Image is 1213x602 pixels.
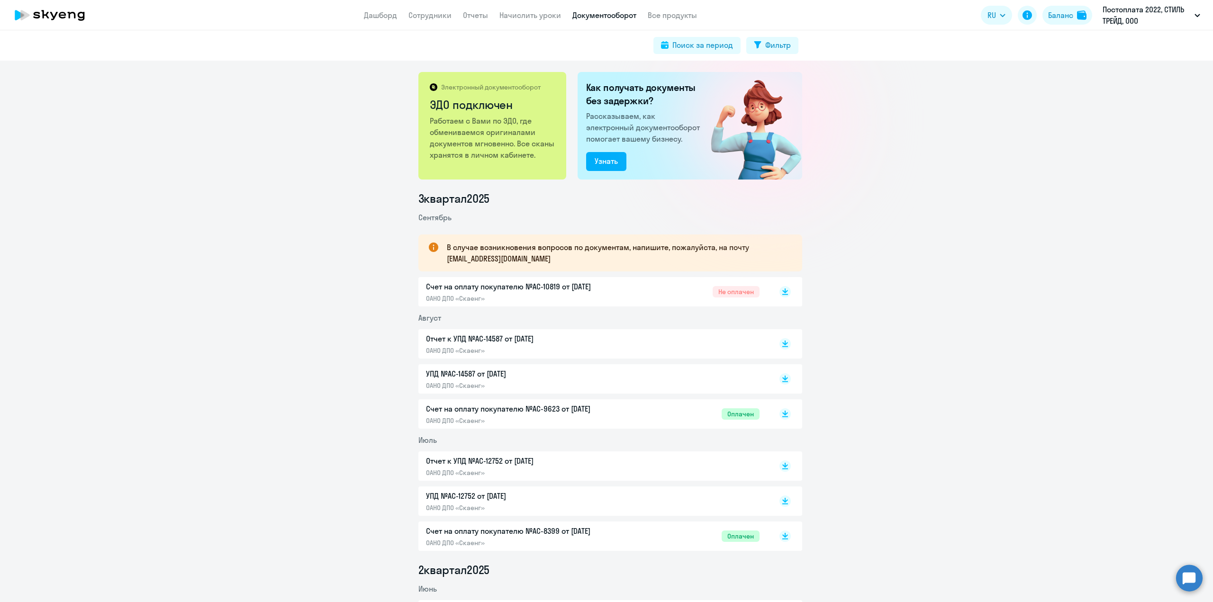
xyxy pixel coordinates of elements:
[672,39,733,51] div: Поиск за период
[364,10,397,20] a: Дашборд
[426,455,760,477] a: Отчет к УПД №AC-12752 от [DATE]ОАНО ДПО «Скаенг»
[418,584,437,593] span: Июнь
[1042,6,1092,25] button: Балансbalance
[981,6,1012,25] button: RU
[418,191,802,206] li: 3 квартал 2025
[426,346,625,355] p: ОАНО ДПО «Скаенг»
[765,39,791,51] div: Фильтр
[499,10,561,20] a: Начислить уроки
[426,281,760,303] a: Счет на оплату покупателю №AC-10819 от [DATE]ОАНО ДПО «Скаенг»Не оплачен
[426,281,625,292] p: Счет на оплату покупателю №AC-10819 от [DATE]
[441,83,541,91] p: Электронный документооборот
[586,110,704,144] p: Рассказываем, как электронный документооборот помогает вашему бизнесу.
[426,525,625,537] p: Счет на оплату покупателю №AC-8399 от [DATE]
[1098,4,1205,27] button: Постоплата 2022, СТИЛЬ ТРЕЙД, ООО
[426,368,625,379] p: УПД №AC-14587 от [DATE]
[426,468,625,477] p: ОАНО ДПО «Скаенг»
[722,408,760,420] span: Оплачен
[426,381,625,390] p: ОАНО ДПО «Скаенг»
[408,10,452,20] a: Сотрудники
[713,286,760,297] span: Не оплачен
[426,455,625,467] p: Отчет к УПД №AC-12752 от [DATE]
[430,97,556,112] h2: ЭДО подключен
[1048,9,1073,21] div: Баланс
[653,37,741,54] button: Поиск за период
[426,368,760,390] a: УПД №AC-14587 от [DATE]ОАНО ДПО «Скаенг»
[426,333,625,344] p: Отчет к УПД №AC-14587 от [DATE]
[696,72,802,180] img: connected
[426,416,625,425] p: ОАНО ДПО «Скаенг»
[987,9,996,21] span: RU
[595,155,618,167] div: Узнать
[426,403,625,414] p: Счет на оплату покупателю №AC-9623 от [DATE]
[586,152,626,171] button: Узнать
[426,403,760,425] a: Счет на оплату покупателю №AC-9623 от [DATE]ОАНО ДПО «Скаенг»Оплачен
[418,435,437,445] span: Июль
[463,10,488,20] a: Отчеты
[586,81,704,108] h2: Как получать документы без задержки?
[426,490,625,502] p: УПД №AC-12752 от [DATE]
[722,530,760,542] span: Оплачен
[447,242,785,264] p: В случае возникновения вопросов по документам, напишите, пожалуйста, на почту [EMAIL_ADDRESS][DOM...
[418,313,441,323] span: Август
[418,213,452,222] span: Сентябрь
[1103,4,1191,27] p: Постоплата 2022, СТИЛЬ ТРЕЙД, ООО
[572,10,636,20] a: Документооборот
[430,115,556,161] p: Работаем с Вами по ЭДО, где обмениваемся оригиналами документов мгновенно. Все сканы хранятся в л...
[1077,10,1086,20] img: balance
[426,490,760,512] a: УПД №AC-12752 от [DATE]ОАНО ДПО «Скаенг»
[426,503,625,512] p: ОАНО ДПО «Скаенг»
[648,10,697,20] a: Все продукты
[426,294,625,303] p: ОАНО ДПО «Скаенг»
[426,333,760,355] a: Отчет к УПД №AC-14587 от [DATE]ОАНО ДПО «Скаенг»
[426,525,760,547] a: Счет на оплату покупателю №AC-8399 от [DATE]ОАНО ДПО «Скаенг»Оплачен
[746,37,798,54] button: Фильтр
[426,539,625,547] p: ОАНО ДПО «Скаенг»
[418,562,802,577] li: 2 квартал 2025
